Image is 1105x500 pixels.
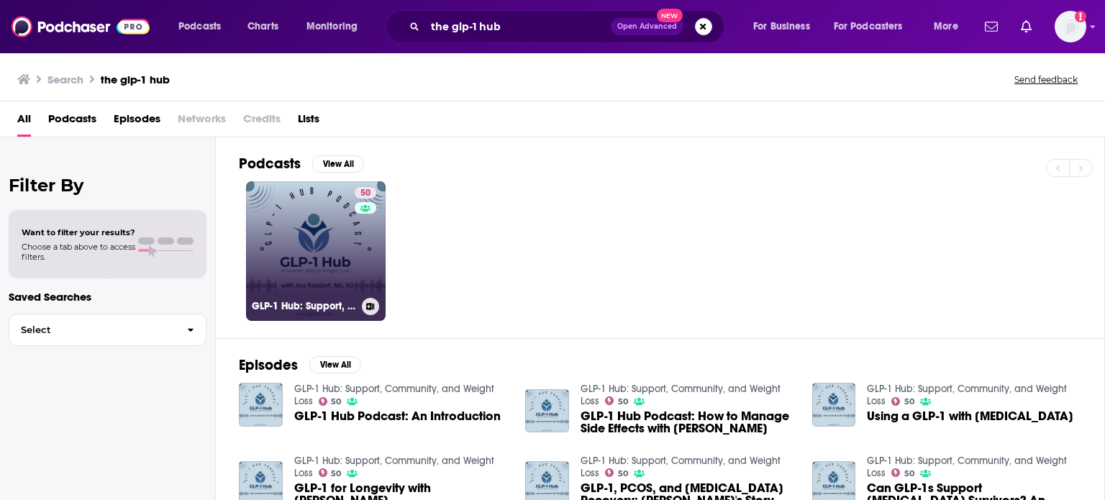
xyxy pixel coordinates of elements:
span: Choose a tab above to access filters. [22,242,135,262]
span: Podcasts [178,17,221,37]
span: Select [9,325,176,335]
img: User Profile [1055,11,1086,42]
img: GLP-1 Hub Podcast: How to Manage Side Effects with Dr. Harry Oken [525,389,569,433]
span: 50 [618,399,628,405]
span: Logged in as N0elleB7 [1055,11,1086,42]
a: Show notifications dropdown [1015,14,1037,39]
span: For Business [753,17,810,37]
span: Networks [178,107,226,137]
span: Using a GLP-1 with [MEDICAL_DATA] [867,410,1073,422]
a: Charts [238,15,287,38]
a: 50 [605,396,628,405]
a: 50 [355,187,376,199]
span: Charts [247,17,278,37]
a: GLP-1 Hub: Support, Community, and Weight Loss [294,383,494,407]
h3: GLP-1 Hub: Support, Community, and Weight Loss [252,300,356,312]
span: New [657,9,683,22]
a: Using a GLP-1 with Type 1 Diabetes [867,410,1073,422]
img: Podchaser - Follow, Share and Rate Podcasts [12,13,150,40]
span: More [934,17,958,37]
span: For Podcasters [834,17,903,37]
span: Want to filter your results? [22,227,135,237]
span: 50 [360,186,370,201]
span: 50 [331,471,341,477]
button: open menu [296,15,376,38]
h3: Search [47,73,83,86]
button: open menu [824,15,924,38]
img: Using a GLP-1 with Type 1 Diabetes [812,383,856,427]
button: Open AdvancedNew [611,18,683,35]
a: GLP-1 Hub: Support, Community, and Weight Loss [867,383,1067,407]
a: Episodes [114,107,160,137]
span: 50 [904,471,914,477]
a: GLP-1 Hub Podcast: How to Manage Side Effects with Dr. Harry Oken [581,410,795,435]
a: 50 [319,468,342,477]
h2: Podcasts [239,155,301,173]
img: GLP-1 Hub Podcast: An Introduction [239,383,283,427]
h2: Filter By [9,175,206,196]
a: GLP-1 Hub: Support, Community, and Weight Loss [294,455,494,479]
button: open menu [743,15,828,38]
h3: the glp-1 hub [101,73,170,86]
span: 50 [904,399,914,405]
h2: Episodes [239,356,298,374]
button: Show profile menu [1055,11,1086,42]
div: Search podcasts, credits, & more... [399,10,738,43]
button: View All [312,155,364,173]
a: 50GLP-1 Hub: Support, Community, and Weight Loss [246,181,386,321]
button: Send feedback [1010,73,1082,86]
a: 50 [891,397,914,406]
span: GLP-1 Hub Podcast: How to Manage Side Effects with [PERSON_NAME] [581,410,795,435]
span: Open Advanced [617,23,677,30]
a: PodcastsView All [239,155,364,173]
button: View All [309,356,361,373]
a: EpisodesView All [239,356,361,374]
a: GLP-1 Hub: Support, Community, and Weight Loss [581,455,781,479]
a: Podcasts [48,107,96,137]
span: 50 [331,399,341,405]
a: Show notifications dropdown [979,14,1004,39]
input: Search podcasts, credits, & more... [425,15,611,38]
a: 50 [605,468,628,477]
p: Saved Searches [9,290,206,304]
button: Select [9,314,206,346]
a: 50 [319,397,342,406]
button: open menu [168,15,240,38]
a: GLP-1 Hub: Support, Community, and Weight Loss [867,455,1067,479]
span: Credits [243,107,281,137]
span: 50 [618,471,628,477]
button: open menu [924,15,976,38]
a: Lists [298,107,319,137]
a: 50 [891,468,914,477]
span: Monitoring [306,17,358,37]
a: All [17,107,31,137]
svg: Add a profile image [1075,11,1086,22]
a: GLP-1 Hub Podcast: An Introduction [294,410,501,422]
a: GLP-1 Hub: Support, Community, and Weight Loss [581,383,781,407]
